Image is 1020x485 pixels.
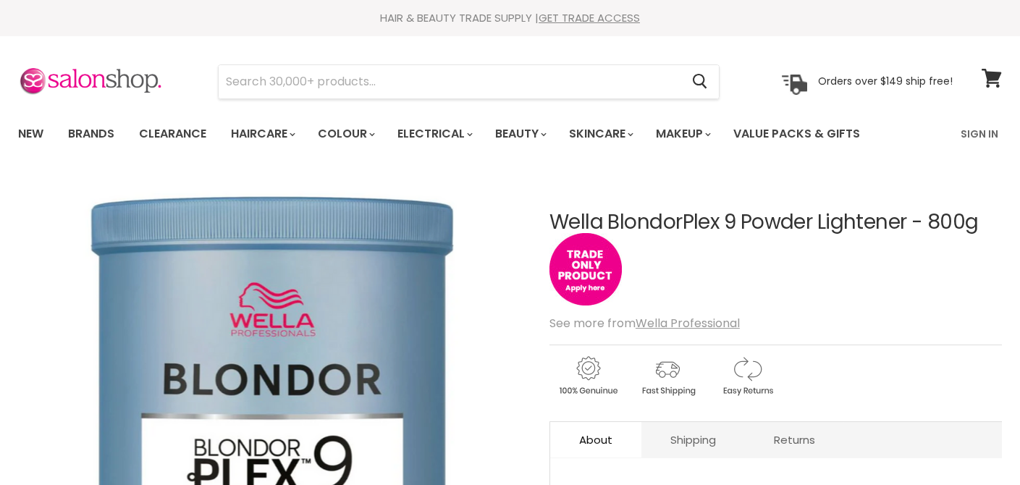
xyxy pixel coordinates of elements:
img: genuine.gif [549,354,626,398]
a: Makeup [645,119,720,149]
a: Electrical [387,119,481,149]
input: Search [219,65,680,98]
img: tradeonly_small.jpg [549,233,622,305]
form: Product [218,64,720,99]
a: Haircare [220,119,304,149]
a: Shipping [641,422,745,457]
a: Brands [57,119,125,149]
p: Orders over $149 ship free! [818,75,953,88]
h1: Wella BlondorPlex 9 Powder Lightener - 800g [549,211,1002,234]
a: Clearance [128,119,217,149]
a: Beauty [484,119,555,149]
img: shipping.gif [629,354,706,398]
a: Skincare [558,119,642,149]
a: Wella Professional [636,315,740,332]
a: Value Packs & Gifts [722,119,871,149]
button: Search [680,65,719,98]
a: About [550,422,641,457]
a: New [7,119,54,149]
a: GET TRADE ACCESS [539,10,640,25]
a: Colour [307,119,384,149]
ul: Main menu [7,113,911,155]
span: See more from [549,315,740,332]
a: Sign In [952,119,1007,149]
a: Returns [745,422,844,457]
img: returns.gif [709,354,785,398]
